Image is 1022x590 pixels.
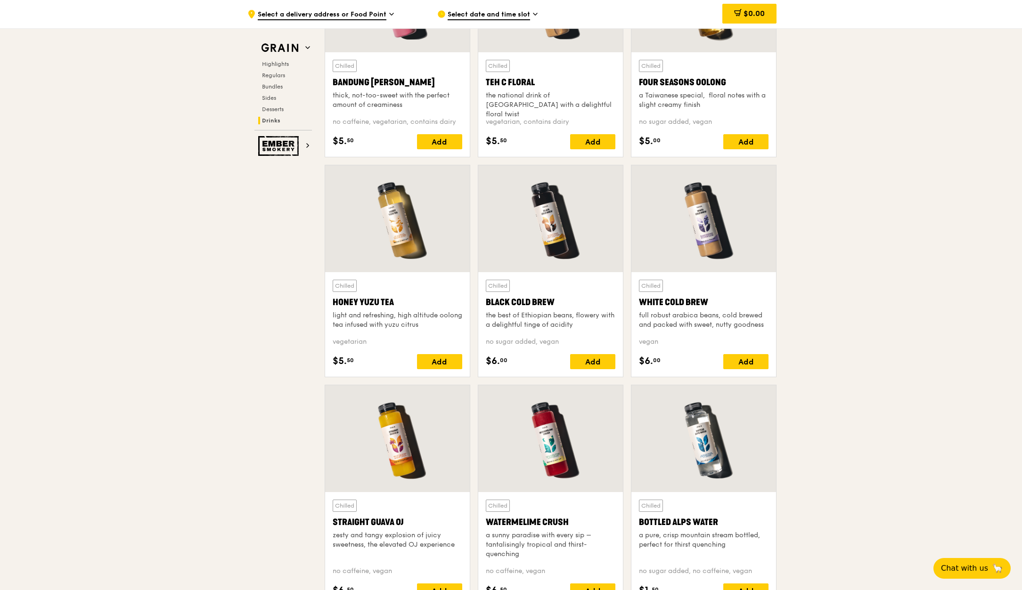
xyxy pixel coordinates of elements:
[486,500,510,512] div: Chilled
[486,280,510,292] div: Chilled
[500,137,507,144] span: 50
[639,91,769,110] div: a Taiwanese special, floral notes with a slight creamy finish
[262,95,276,101] span: Sides
[333,337,462,347] div: vegetarian
[486,311,615,330] div: the best of Ethiopian beans, flowery with a delightful tinge of acidity
[333,516,462,529] div: Straight Guava OJ
[333,280,357,292] div: Chilled
[570,134,615,149] div: Add
[486,531,615,559] div: a sunny paradise with every sip – tantalisingly tropical and thirst-quenching
[262,117,280,124] span: Drinks
[486,296,615,309] div: Black Cold Brew
[333,76,462,89] div: Bandung [PERSON_NAME]
[486,117,615,127] div: vegetarian, contains dairy
[639,280,663,292] div: Chilled
[333,117,462,127] div: no caffeine, vegetarian, contains dairy
[992,563,1003,574] span: 🦙
[333,296,462,309] div: Honey Yuzu Tea
[486,76,615,89] div: Teh C Floral
[262,106,284,113] span: Desserts
[639,354,653,368] span: $6.
[486,60,510,72] div: Chilled
[333,354,347,368] span: $5.
[417,134,462,149] div: Add
[262,83,283,90] span: Bundles
[486,91,615,119] div: the national drink of [GEOGRAPHIC_DATA] with a delightful floral twist
[744,9,765,18] span: $0.00
[639,516,769,529] div: Bottled Alps Water
[486,566,615,576] div: no caffeine, vegan
[417,354,462,369] div: Add
[639,76,769,89] div: Four Seasons Oolong
[653,356,661,364] span: 00
[333,60,357,72] div: Chilled
[639,296,769,309] div: White Cold Brew
[333,566,462,576] div: no caffeine, vegan
[639,337,769,347] div: vegan
[639,500,663,512] div: Chilled
[262,61,289,67] span: Highlights
[347,356,354,364] span: 50
[639,311,769,330] div: full robust arabica beans, cold brewed and packed with sweet, nutty goodness
[639,117,769,127] div: no sugar added, vegan
[723,134,769,149] div: Add
[486,354,500,368] span: $6.
[258,136,302,156] img: Ember Smokery web logo
[258,10,386,20] span: Select a delivery address or Food Point
[486,134,500,148] span: $5.
[262,72,285,79] span: Regulars
[639,134,653,148] span: $5.
[333,531,462,550] div: zesty and tangy explosion of juicy sweetness, the elevated OJ experience
[486,516,615,529] div: Watermelime Crush
[500,356,507,364] span: 00
[333,500,357,512] div: Chilled
[333,134,347,148] span: $5.
[333,311,462,330] div: light and refreshing, high altitude oolong tea infused with yuzu citrus
[486,337,615,347] div: no sugar added, vegan
[570,354,615,369] div: Add
[723,354,769,369] div: Add
[448,10,530,20] span: Select date and time slot
[347,137,354,144] span: 50
[333,91,462,110] div: thick, not-too-sweet with the perfect amount of creaminess
[653,137,661,144] span: 00
[639,566,769,576] div: no sugar added, no caffeine, vegan
[941,563,988,574] span: Chat with us
[933,558,1011,579] button: Chat with us🦙
[258,40,302,57] img: Grain web logo
[639,60,663,72] div: Chilled
[639,531,769,550] div: a pure, crisp mountain stream bottled, perfect for thirst quenching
